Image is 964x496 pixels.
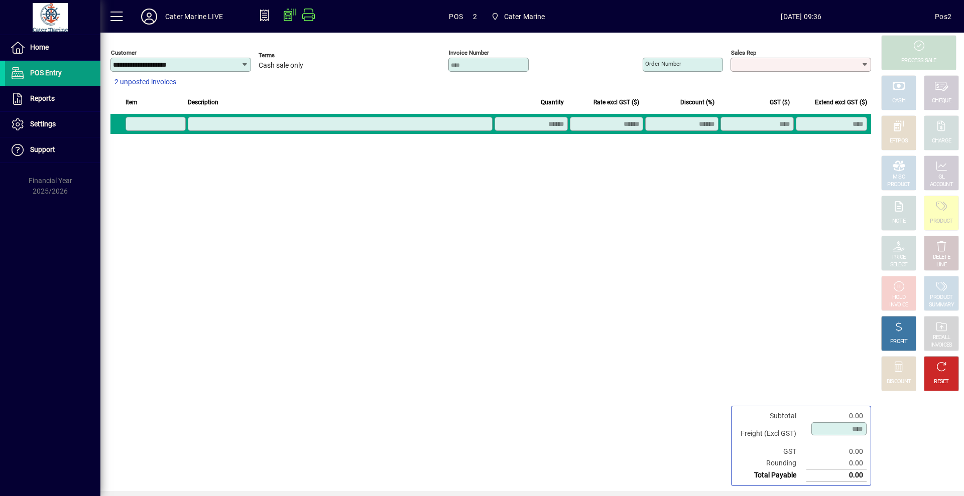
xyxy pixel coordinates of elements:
td: 0.00 [806,469,867,481]
span: Cater Marine [504,9,545,25]
div: CHARGE [932,137,951,145]
a: Support [5,137,100,162]
span: Settings [30,120,56,128]
div: CASH [892,97,905,105]
a: Reports [5,86,100,111]
span: Extend excl GST ($) [815,97,867,108]
span: Support [30,145,55,153]
span: Home [30,43,49,51]
td: 0.00 [806,410,867,422]
span: Cater Marine [487,8,549,26]
mat-label: Invoice number [449,49,489,56]
div: PROFIT [890,338,907,346]
a: Settings [5,112,100,137]
div: PRICE [892,254,906,261]
span: GST ($) [770,97,790,108]
div: Pos2 [935,9,951,25]
mat-label: Order number [645,60,681,67]
div: PRODUCT [887,181,910,189]
div: SELECT [890,261,908,269]
span: [DATE] 09:36 [668,9,935,25]
div: INVOICE [889,301,908,309]
span: Terms [259,52,319,59]
span: POS [449,9,463,25]
div: DELETE [933,254,950,261]
div: PROCESS SALE [901,57,936,65]
div: NOTE [892,218,905,225]
div: RESET [934,378,949,386]
span: Reports [30,94,55,102]
button: Profile [133,8,165,26]
div: GL [938,174,945,181]
mat-label: Customer [111,49,137,56]
td: 0.00 [806,457,867,469]
div: PRODUCT [930,218,952,225]
div: INVOICES [930,342,952,349]
td: GST [736,446,806,457]
mat-label: Sales rep [731,49,756,56]
div: MISC [893,174,905,181]
div: CHEQUE [932,97,951,105]
div: HOLD [892,294,905,301]
span: POS Entry [30,69,62,77]
span: Rate excl GST ($) [593,97,639,108]
span: Quantity [541,97,564,108]
div: SUMMARY [929,301,954,309]
a: Home [5,35,100,60]
div: PRODUCT [930,294,952,301]
div: DISCOUNT [887,378,911,386]
div: ACCOUNT [930,181,953,189]
div: LINE [936,261,946,269]
span: 2 unposted invoices [114,77,176,87]
td: 0.00 [806,446,867,457]
button: 2 unposted invoices [110,73,180,91]
span: 2 [473,9,477,25]
div: EFTPOS [890,137,908,145]
td: Total Payable [736,469,806,481]
td: Subtotal [736,410,806,422]
span: Cash sale only [259,62,303,70]
td: Rounding [736,457,806,469]
span: Discount (%) [680,97,714,108]
div: RECALL [933,334,950,342]
td: Freight (Excl GST) [736,422,806,446]
div: Cater Marine LIVE [165,9,223,25]
span: Description [188,97,218,108]
span: Item [126,97,138,108]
